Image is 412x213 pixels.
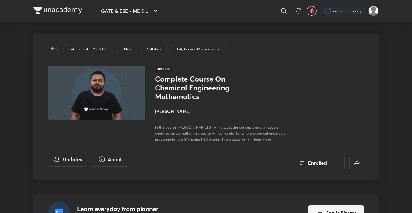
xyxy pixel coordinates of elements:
[368,6,379,16] img: pradhap B
[48,152,87,167] button: Updates
[177,46,219,52] p: GA, GS and Mathematics
[68,46,109,52] a: GATE & ESE - ME & CH
[349,156,364,170] button: false
[155,66,173,72] span: Hinglish
[155,75,254,101] h1: Complete Course On Chemical Engineering Mathematics
[155,125,285,142] span: In this course, [PERSON_NAME] Sir will discuss the concepts and syllabus of chemical engg maths. ...
[98,5,163,17] button: GATE & ESE - ME & ...
[91,152,129,167] button: About
[124,46,131,52] p: Plus
[33,7,82,14] img: Company Logo
[47,65,146,121] img: Thumbnail
[147,46,161,52] p: Syllabus
[252,137,271,142] span: Read more
[309,8,314,14] img: avatar
[69,46,108,52] p: GATE & ESE - ME & CH
[155,108,291,114] h4: [PERSON_NAME]
[307,6,317,16] button: avatar
[176,46,220,52] a: GA, GS and Mathematics
[281,156,345,170] button: Enrolled
[123,46,132,52] a: Plus
[345,8,351,14] img: streak
[33,7,82,15] a: Company Logo
[146,46,162,52] a: Syllabus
